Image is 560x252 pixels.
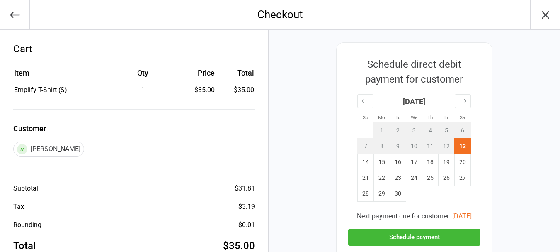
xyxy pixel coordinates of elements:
td: Not available. Tuesday, September 9, 2025 [390,139,406,154]
td: Sunday, September 21, 2025 [358,170,374,186]
td: Tuesday, September 23, 2025 [390,170,406,186]
th: Total [218,67,254,84]
small: Su [363,115,368,120]
div: Tax [13,202,24,212]
small: We [411,115,417,120]
td: Wednesday, September 24, 2025 [406,170,422,186]
small: Sa [460,115,465,120]
td: Sunday, September 28, 2025 [358,186,374,202]
td: Thursday, September 18, 2025 [422,154,439,170]
div: $3.19 [238,202,255,212]
span: Emplify T-Shirt (S) [14,86,67,94]
td: Not available. Sunday, September 7, 2025 [358,139,374,154]
td: Not available. Saturday, September 6, 2025 [455,123,471,139]
small: Tu [395,115,400,120]
td: $35.00 [218,85,254,95]
div: $0.01 [238,220,255,230]
td: Saturday, September 20, 2025 [455,154,471,170]
td: Not available. Wednesday, September 3, 2025 [406,123,422,139]
label: Customer [13,123,255,134]
td: Monday, September 15, 2025 [374,154,390,170]
td: Not available. Thursday, September 4, 2025 [422,123,439,139]
div: $35.00 [177,85,215,95]
td: Not available. Friday, September 12, 2025 [439,139,455,154]
td: Monday, September 29, 2025 [374,186,390,202]
div: Move backward to switch to the previous month. [357,94,373,108]
small: Fr [444,115,448,120]
div: $31.81 [235,183,255,193]
div: [PERSON_NAME] [13,142,84,157]
th: Qty [109,67,176,84]
td: Wednesday, September 17, 2025 [406,154,422,170]
div: Cart [13,42,255,56]
div: Price [177,67,215,78]
td: Thursday, September 25, 2025 [422,170,439,186]
td: Friday, September 19, 2025 [439,154,455,170]
button: [DATE] [452,211,472,221]
td: Not available. Monday, September 1, 2025 [374,123,390,139]
td: Tuesday, September 30, 2025 [390,186,406,202]
div: 1 [109,85,176,95]
td: Saturday, September 27, 2025 [455,170,471,186]
div: Schedule direct debit payment for customer [348,57,480,87]
div: Calendar [348,87,480,211]
td: Not available. Friday, September 5, 2025 [439,123,455,139]
div: Next payment due for customer: [348,211,480,221]
td: Not available. Monday, September 8, 2025 [374,139,390,154]
small: Th [427,115,433,120]
div: Move forward to switch to the next month. [455,94,471,108]
div: Rounding [13,220,41,230]
td: Not available. Thursday, September 11, 2025 [422,139,439,154]
button: Schedule payment [348,229,480,246]
td: Sunday, September 14, 2025 [358,154,374,170]
th: Item [14,67,109,84]
small: Mo [378,115,385,120]
strong: [DATE] [403,97,425,106]
td: Friday, September 26, 2025 [439,170,455,186]
td: Tuesday, September 16, 2025 [390,154,406,170]
td: Not available. Wednesday, September 10, 2025 [406,139,422,154]
td: Selected. Saturday, September 13, 2025 [455,139,471,154]
td: Not available. Tuesday, September 2, 2025 [390,123,406,139]
td: Monday, September 22, 2025 [374,170,390,186]
div: Subtotal [13,183,38,193]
